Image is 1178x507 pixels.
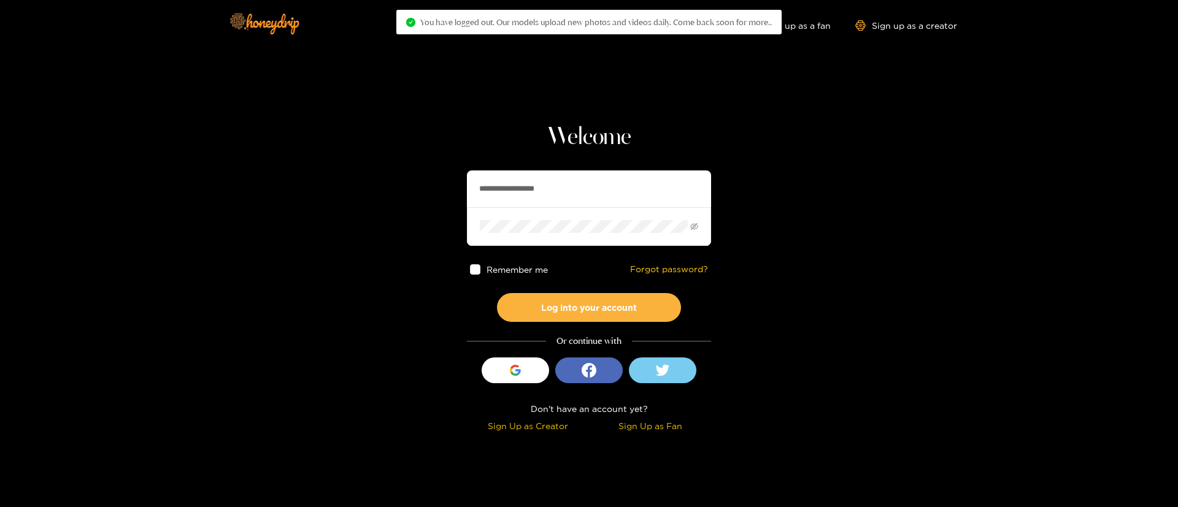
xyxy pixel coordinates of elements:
[487,265,548,274] span: Remember me
[467,402,711,416] div: Don't have an account yet?
[470,419,586,433] div: Sign Up as Creator
[630,264,708,275] a: Forgot password?
[855,20,957,31] a: Sign up as a creator
[467,334,711,348] div: Or continue with
[497,293,681,322] button: Log into your account
[420,17,772,27] span: You have logged out. Our models upload new photos and videos daily. Come back soon for more..
[406,18,415,27] span: check-circle
[592,419,708,433] div: Sign Up as Fan
[747,20,831,31] a: Sign up as a fan
[467,123,711,152] h1: Welcome
[690,223,698,231] span: eye-invisible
